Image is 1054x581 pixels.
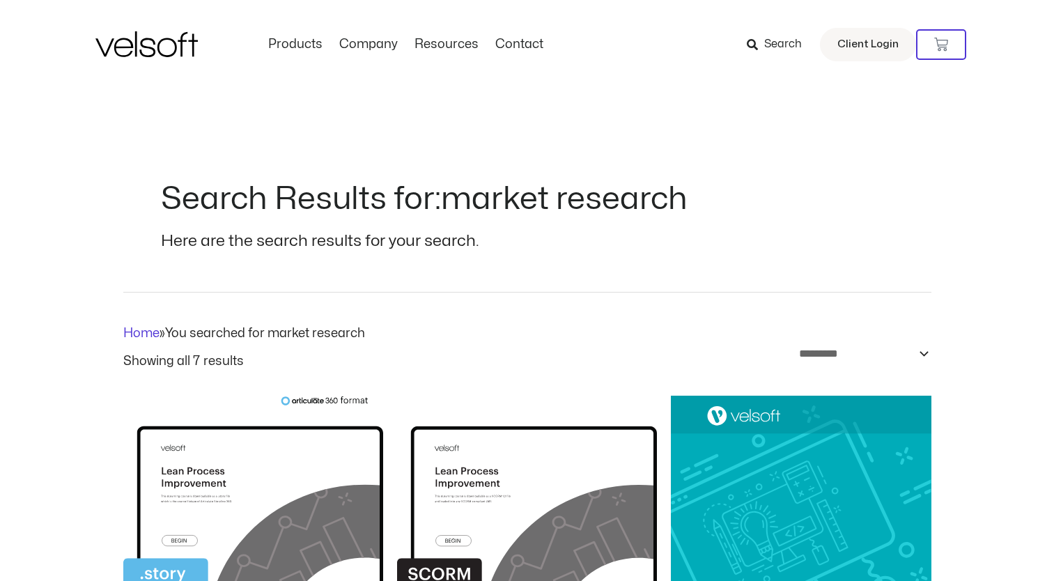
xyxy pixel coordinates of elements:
[331,37,406,52] a: CompanyMenu Toggle
[260,37,552,52] nav: Menu
[161,228,894,255] p: Here are the search results for your search.
[837,36,899,54] span: Client Login
[123,327,160,339] a: Home
[820,28,916,61] a: Client Login
[95,31,198,57] img: Velsoft Training Materials
[790,343,931,364] select: Shop order
[161,177,894,222] h1: Search Results for:
[165,327,365,339] span: You searched for market research
[260,37,331,52] a: ProductsMenu Toggle
[123,327,365,339] span: »
[406,37,487,52] a: ResourcesMenu Toggle
[764,36,802,54] span: Search
[441,183,688,215] span: market research
[747,33,812,56] a: Search
[123,355,244,368] p: Showing all 7 results
[487,37,552,52] a: ContactMenu Toggle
